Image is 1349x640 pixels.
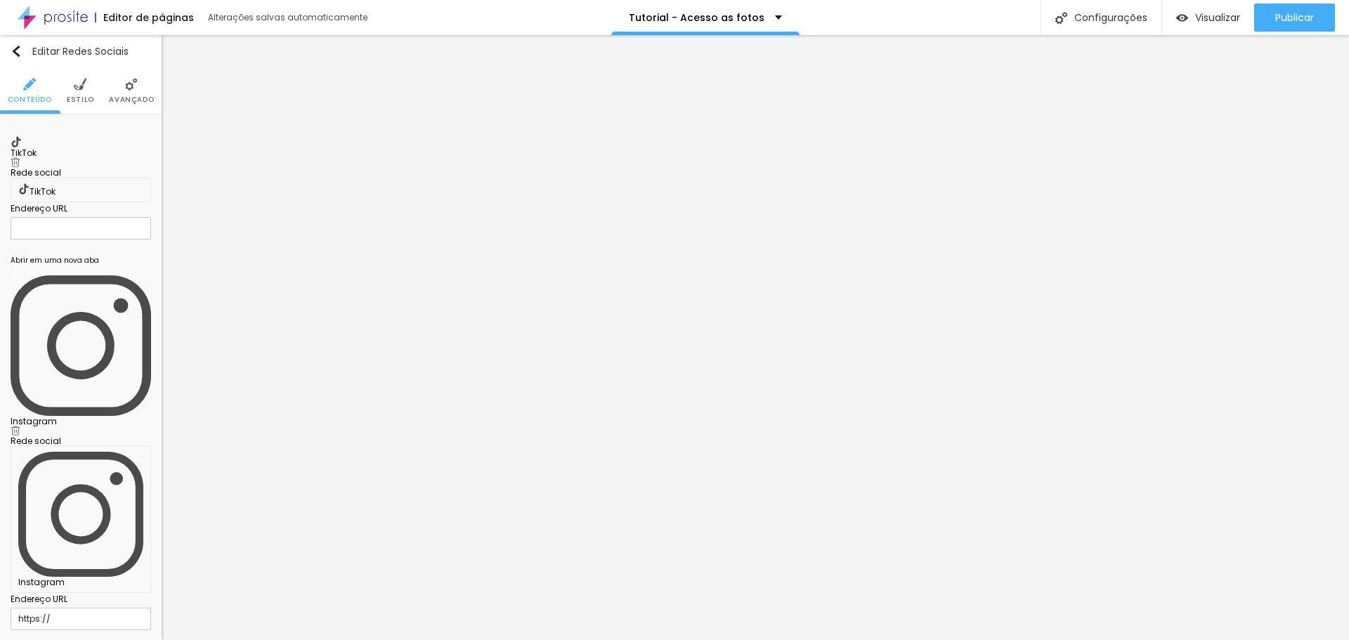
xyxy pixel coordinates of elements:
[109,96,154,103] span: Avançado
[11,435,61,447] span: Rede social
[11,202,151,215] label: Endereço URL
[629,13,764,22] p: Tutorial - Acesso as fotos
[11,426,20,436] img: Icone
[1195,12,1240,23] span: Visualizar
[1254,4,1335,32] button: Publicar
[125,78,138,91] img: Icone
[11,136,22,148] img: TikTok
[18,452,143,587] div: Instagram
[11,46,129,57] div: Editar Redes Sociais
[18,183,30,195] img: TikTok
[74,78,86,91] img: Icone
[95,13,194,22] div: Editor de páginas
[1055,12,1067,24] img: Icone
[23,78,36,91] img: Icone
[162,35,1349,640] iframe: Editor
[11,46,22,57] img: Icone
[208,13,370,22] div: Alterações salvas automaticamente
[11,264,20,274] img: Icone
[11,275,151,416] img: Instagram
[11,149,151,157] div: TikTok
[18,452,143,577] img: Instagram
[11,257,151,264] div: Abrir em uma nova aba
[8,96,52,103] span: Conteúdo
[1275,12,1314,23] span: Publicar
[1162,4,1254,32] button: Visualizar
[67,96,94,103] span: Estilo
[11,417,151,426] div: Instagram
[11,157,20,167] img: Icone
[18,183,143,196] div: TikTok
[11,166,61,178] span: Rede social
[11,125,20,135] img: Icone
[1176,12,1188,24] img: view-1.svg
[11,593,151,606] label: Endereço URL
